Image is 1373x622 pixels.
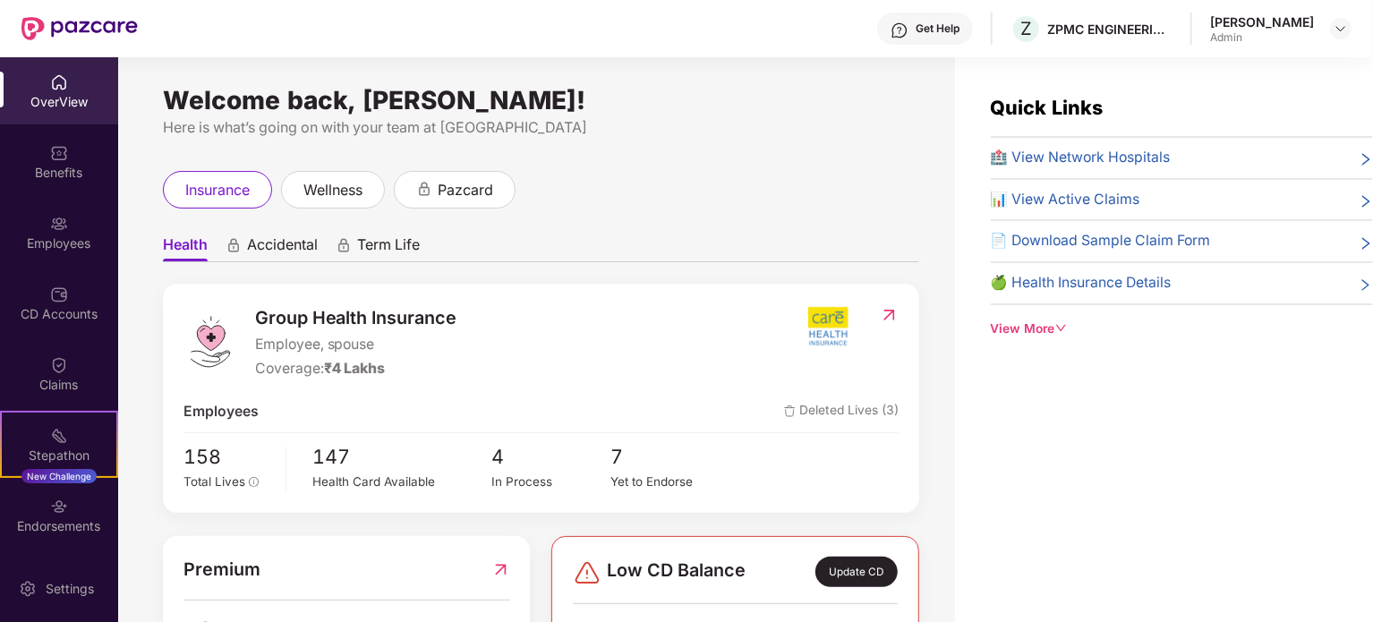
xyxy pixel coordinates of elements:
[991,230,1211,252] span: 📄 Download Sample Claim Form
[40,580,99,598] div: Settings
[1359,192,1373,211] span: right
[784,401,899,423] span: Deleted Lives (3)
[438,179,493,201] span: pazcard
[163,93,919,107] div: Welcome back, [PERSON_NAME]!
[50,427,68,445] img: svg+xml;base64,PHN2ZyB4bWxucz0iaHR0cDovL3d3dy53My5vcmcvMjAwMC9zdmciIHdpZHRoPSIyMSIgaGVpZ2h0PSIyMC...
[891,21,908,39] img: svg+xml;base64,PHN2ZyBpZD0iSGVscC0zMngzMiIgeG1sbnM9Imh0dHA6Ly93d3cudzMub3JnLzIwMDAvc3ZnIiB3aWR0aD...
[183,556,260,584] span: Premium
[313,473,492,491] div: Health Card Available
[1334,21,1348,36] img: svg+xml;base64,PHN2ZyBpZD0iRHJvcGRvd24tMzJ4MzIiIHhtbG5zPSJodHRwOi8vd3d3LnczLm9yZy8yMDAwL3N2ZyIgd2...
[611,473,730,491] div: Yet to Endorse
[50,498,68,515] img: svg+xml;base64,PHN2ZyBpZD0iRW5kb3JzZW1lbnRzIiB4bWxucz0iaHR0cDovL3d3dy53My5vcmcvMjAwMC9zdmciIHdpZH...
[784,405,796,417] img: deleteIcon
[255,304,457,332] span: Group Health Insurance
[255,334,457,356] span: Employee, spouse
[303,179,362,201] span: wellness
[226,237,242,253] div: animation
[1359,150,1373,169] span: right
[991,189,1140,211] span: 📊 View Active Claims
[1359,276,1373,294] span: right
[336,237,352,253] div: animation
[183,401,259,423] span: Employees
[183,474,245,489] span: Total Lives
[416,181,432,197] div: animation
[324,360,386,377] span: ₹4 Lakhs
[163,235,208,261] span: Health
[19,580,37,598] img: svg+xml;base64,PHN2ZyBpZD0iU2V0dGluZy0yMHgyMCIgeG1sbnM9Imh0dHA6Ly93d3cudzMub3JnLzIwMDAvc3ZnIiB3aW...
[21,469,97,483] div: New Challenge
[50,285,68,303] img: svg+xml;base64,PHN2ZyBpZD0iQ0RfQWNjb3VudHMiIGRhdGEtbmFtZT0iQ0QgQWNjb3VudHMiIHhtbG5zPSJodHRwOi8vd3...
[163,116,919,139] div: Here is what’s going on with your team at [GEOGRAPHIC_DATA]
[1020,18,1032,39] span: Z
[255,358,457,380] div: Coverage:
[357,235,420,261] span: Term Life
[491,556,510,584] img: RedirectIcon
[50,356,68,374] img: svg+xml;base64,PHN2ZyBpZD0iQ2xhaW0iIHhtbG5zPSJodHRwOi8vd3d3LnczLm9yZy8yMDAwL3N2ZyIgd2lkdGg9IjIwIi...
[50,215,68,233] img: svg+xml;base64,PHN2ZyBpZD0iRW1wbG95ZWVzIiB4bWxucz0iaHR0cDovL3d3dy53My5vcmcvMjAwMC9zdmciIHdpZHRoPS...
[815,557,898,587] div: Update CD
[1210,13,1314,30] div: [PERSON_NAME]
[50,73,68,91] img: svg+xml;base64,PHN2ZyBpZD0iSG9tZSIgeG1sbnM9Imh0dHA6Ly93d3cudzMub3JnLzIwMDAvc3ZnIiB3aWR0aD0iMjAiIG...
[795,304,862,349] img: insurerIcon
[491,442,610,473] span: 4
[611,442,730,473] span: 7
[991,272,1172,294] span: 🍏 Health Insurance Details
[1210,30,1314,45] div: Admin
[880,306,899,324] img: RedirectIcon
[183,315,237,369] img: logo
[1359,234,1373,252] span: right
[185,179,250,201] span: insurance
[249,477,260,488] span: info-circle
[491,473,610,491] div: In Process
[607,557,746,587] span: Low CD Balance
[991,320,1373,339] div: View More
[247,235,318,261] span: Accidental
[183,442,273,473] span: 158
[21,17,138,40] img: New Pazcare Logo
[1055,322,1068,335] span: down
[916,21,959,36] div: Get Help
[50,144,68,162] img: svg+xml;base64,PHN2ZyBpZD0iQmVuZWZpdHMiIHhtbG5zPSJodHRwOi8vd3d3LnczLm9yZy8yMDAwL3N2ZyIgd2lkdGg9Ij...
[2,447,116,464] div: Stepathon
[573,558,601,587] img: svg+xml;base64,PHN2ZyBpZD0iRGFuZ2VyLTMyeDMyIiB4bWxucz0iaHR0cDovL3d3dy53My5vcmcvMjAwMC9zdmciIHdpZH...
[991,147,1171,169] span: 🏥 View Network Hospitals
[1047,21,1173,38] div: ZPMC ENGINEERING INDIA PRIVATE LIMITED
[313,442,492,473] span: 147
[991,96,1104,119] span: Quick Links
